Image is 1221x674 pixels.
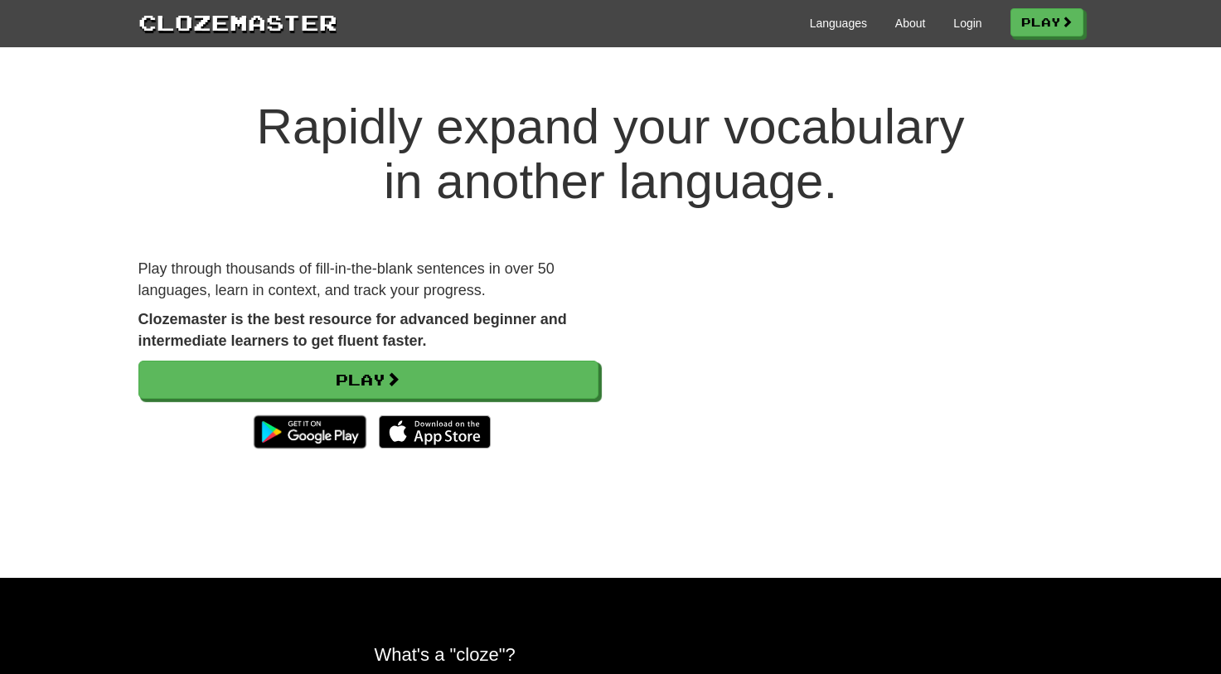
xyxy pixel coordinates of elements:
a: Play [1010,8,1083,36]
img: Get it on Google Play [245,407,374,457]
strong: Clozemaster is the best resource for advanced beginner and intermediate learners to get fluent fa... [138,311,567,349]
a: Clozemaster [138,7,337,37]
a: Languages [810,15,867,32]
a: Play [138,361,598,399]
a: About [895,15,926,32]
h2: What's a "cloze"? [375,644,847,665]
a: Login [953,15,981,32]
p: Play through thousands of fill-in-the-blank sentences in over 50 languages, learn in context, and... [138,259,598,301]
img: Download_on_the_App_Store_Badge_US-UK_135x40-25178aeef6eb6b83b96f5f2d004eda3bffbb37122de64afbaef7... [379,415,491,449]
